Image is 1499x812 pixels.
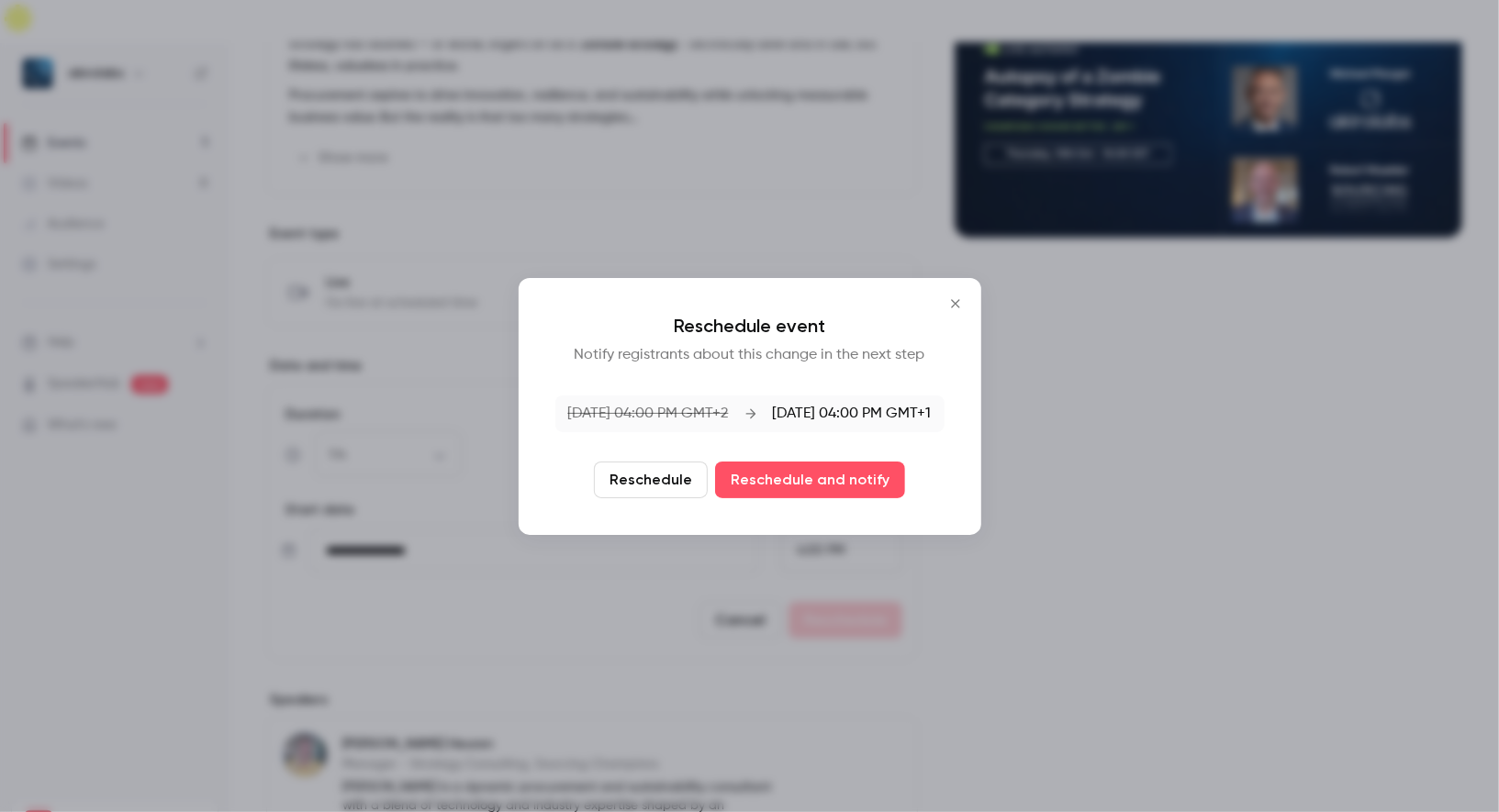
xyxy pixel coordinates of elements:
button: Close [937,285,974,322]
p: Reschedule event [555,315,945,337]
p: [DATE] 04:00 PM GMT+2 [568,403,729,425]
button: Reschedule [594,462,708,498]
button: Reschedule and notify [715,462,905,498]
p: Notify registrants about this change in the next step [555,344,945,366]
p: [DATE] 04:00 PM GMT+1 [773,403,932,425]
